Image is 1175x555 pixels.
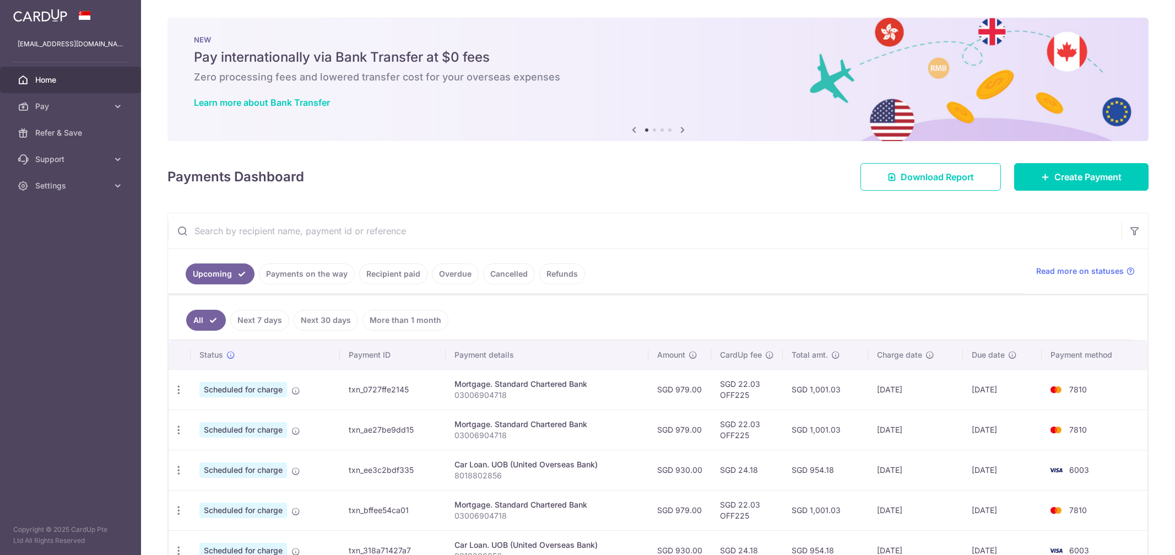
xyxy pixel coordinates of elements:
[1069,546,1089,555] span: 6003
[657,349,685,360] span: Amount
[186,310,226,331] a: All
[783,369,868,409] td: SGD 1,001.03
[972,349,1005,360] span: Due date
[783,409,868,450] td: SGD 1,001.03
[648,369,711,409] td: SGD 979.00
[432,263,479,284] a: Overdue
[454,459,640,470] div: Car Loan. UOB (United Overseas Bank)
[340,409,446,450] td: txn_ae27be9dd15
[901,170,974,184] span: Download Report
[539,263,585,284] a: Refunds
[963,369,1042,409] td: [DATE]
[454,470,640,481] p: 8018802856
[792,349,828,360] span: Total amt.
[963,490,1042,530] td: [DATE]
[35,180,108,191] span: Settings
[35,154,108,165] span: Support
[1069,505,1087,515] span: 7810
[454,419,640,430] div: Mortgage. Standard Chartered Bank
[362,310,448,331] a: More than 1 month
[18,39,123,50] p: [EMAIL_ADDRESS][DOMAIN_NAME]
[868,450,962,490] td: [DATE]
[230,310,289,331] a: Next 7 days
[1069,465,1089,475] span: 6003
[194,71,1122,84] h6: Zero processing fees and lowered transfer cost for your overseas expenses
[340,490,446,530] td: txn_bffee54ca01
[167,167,304,187] h4: Payments Dashboard
[648,409,711,450] td: SGD 979.00
[1036,266,1135,277] a: Read more on statuses
[720,349,762,360] span: CardUp fee
[454,390,640,401] p: 03006904718
[35,127,108,138] span: Refer & Save
[1054,170,1122,184] span: Create Payment
[783,490,868,530] td: SGD 1,001.03
[868,490,962,530] td: [DATE]
[454,430,640,441] p: 03006904718
[35,101,108,112] span: Pay
[648,490,711,530] td: SGD 979.00
[199,382,287,397] span: Scheduled for charge
[199,349,223,360] span: Status
[359,263,427,284] a: Recipient paid
[860,163,1001,191] a: Download Report
[454,379,640,390] div: Mortgage. Standard Chartered Bank
[1045,423,1067,437] img: Bank Card
[1069,425,1087,434] span: 7810
[454,540,640,551] div: Car Loan. UOB (United Overseas Bank)
[167,18,1149,141] img: Bank transfer banner
[783,450,868,490] td: SGD 954.18
[186,263,255,284] a: Upcoming
[340,341,446,369] th: Payment ID
[1014,163,1149,191] a: Create Payment
[1045,383,1067,396] img: Bank Card
[1069,385,1087,394] span: 7810
[483,263,535,284] a: Cancelled
[1042,341,1147,369] th: Payment method
[199,422,287,438] span: Scheduled for charge
[1045,464,1067,477] img: Bank Card
[648,450,711,490] td: SGD 930.00
[711,409,783,450] td: SGD 22.03 OFF225
[199,462,287,478] span: Scheduled for charge
[259,263,355,284] a: Payments on the way
[194,35,1122,44] p: NEW
[868,369,962,409] td: [DATE]
[877,349,922,360] span: Charge date
[1045,504,1067,517] img: Bank Card
[1036,266,1124,277] span: Read more on statuses
[711,490,783,530] td: SGD 22.03 OFF225
[294,310,358,331] a: Next 30 days
[454,510,640,521] p: 03006904718
[340,369,446,409] td: txn_0727ffe2145
[194,97,330,108] a: Learn more about Bank Transfer
[446,341,648,369] th: Payment details
[199,503,287,518] span: Scheduled for charge
[963,450,1042,490] td: [DATE]
[340,450,446,490] td: txn_ee3c2bdf335
[454,499,640,510] div: Mortgage. Standard Chartered Bank
[711,369,783,409] td: SGD 22.03 OFF225
[168,213,1122,249] input: Search by recipient name, payment id or reference
[711,450,783,490] td: SGD 24.18
[13,9,67,22] img: CardUp
[868,409,962,450] td: [DATE]
[35,74,108,85] span: Home
[194,49,1122,66] h5: Pay internationally via Bank Transfer at $0 fees
[963,409,1042,450] td: [DATE]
